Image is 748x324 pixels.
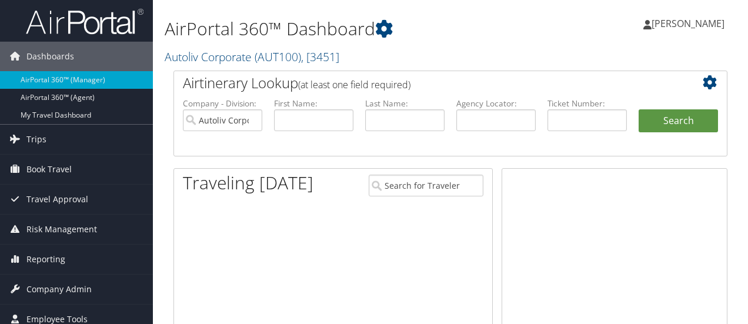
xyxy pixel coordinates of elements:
[26,245,65,274] span: Reporting
[183,171,313,195] h1: Traveling [DATE]
[183,98,262,109] label: Company - Division:
[255,49,301,65] span: ( AUT100 )
[652,17,724,30] span: [PERSON_NAME]
[26,42,74,71] span: Dashboards
[639,109,718,133] button: Search
[547,98,627,109] label: Ticket Number:
[165,49,339,65] a: Autoliv Corporate
[26,215,97,244] span: Risk Management
[365,98,445,109] label: Last Name:
[26,8,143,35] img: airportal-logo.png
[26,275,92,304] span: Company Admin
[26,155,72,184] span: Book Travel
[643,6,736,41] a: [PERSON_NAME]
[274,98,353,109] label: First Name:
[26,185,88,214] span: Travel Approval
[298,78,410,91] span: (at least one field required)
[369,175,484,196] input: Search for Traveler
[26,125,46,154] span: Trips
[301,49,339,65] span: , [ 3451 ]
[456,98,536,109] label: Agency Locator:
[183,73,672,93] h2: Airtinerary Lookup
[165,16,546,41] h1: AirPortal 360™ Dashboard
